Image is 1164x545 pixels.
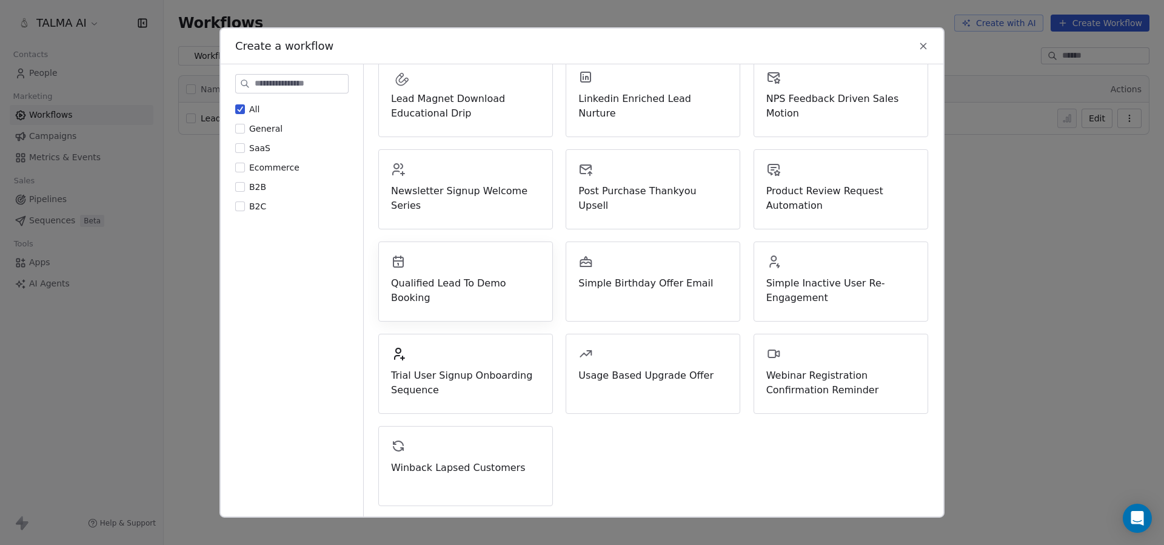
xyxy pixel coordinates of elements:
[391,368,540,398] span: Trial User Signup Onboarding Sequence
[249,143,270,153] span: SaaS
[578,368,727,383] span: Usage Based Upgrade Offer
[249,124,283,134] span: General
[235,38,333,54] span: Create a workflow
[766,92,915,121] span: NPS Feedback Driven Sales Motion
[391,276,540,305] span: Qualified Lead To Demo Booking
[249,163,299,172] span: Ecommerce
[766,368,915,398] span: Webinar Registration Confirmation Reminder
[578,92,727,121] span: Linkedin Enriched Lead Nurture
[235,142,245,154] button: SaaS
[235,103,245,115] button: All
[249,201,266,211] span: B2C
[578,276,727,291] span: Simple Birthday Offer Email
[249,182,266,192] span: B2B
[235,123,245,135] button: General
[235,181,245,193] button: B2B
[766,276,915,305] span: Simple Inactive User Re-Engagement
[235,161,245,174] button: Ecommerce
[578,184,727,213] span: Post Purchase Thankyou Upsell
[1123,504,1152,533] div: Open Intercom Messenger
[235,200,245,212] button: B2C
[391,461,540,475] span: Winback Lapsed Customers
[391,92,540,121] span: Lead Magnet Download Educational Drip
[249,104,259,114] span: All
[391,184,540,213] span: Newsletter Signup Welcome Series
[766,184,915,213] span: Product Review Request Automation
